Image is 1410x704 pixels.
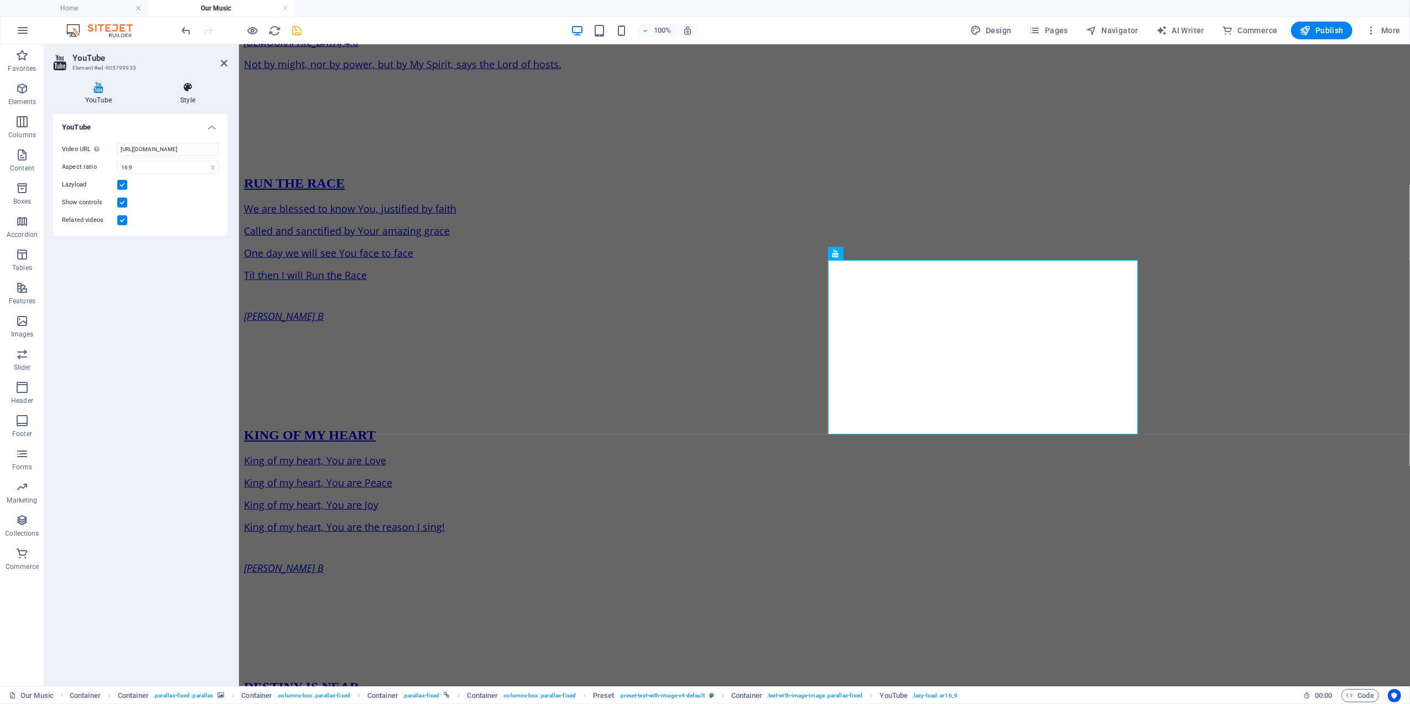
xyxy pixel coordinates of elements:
span: Publish [1300,25,1344,36]
p: Content [10,164,34,173]
i: Save (Ctrl+S) [291,24,304,37]
span: Click to select. Double-click to edit [731,689,762,702]
label: Show controls [62,196,117,209]
h4: YouTube [53,114,227,134]
span: Click to select. Double-click to edit [118,689,149,702]
p: Footer [12,429,32,438]
span: 00 00 [1315,689,1332,702]
p: Collections [5,529,39,538]
button: Commerce [1218,22,1282,39]
button: 100% [637,24,677,37]
button: Design [966,22,1016,39]
div: Design (Ctrl+Alt+Y) [966,22,1016,39]
p: Commerce [6,562,39,571]
button: save [290,24,304,37]
i: Reload page [269,24,282,37]
span: Click to select. Double-click to edit [241,689,272,702]
span: AI Writer [1156,25,1204,36]
p: Features [9,297,35,306]
span: More [1366,25,1401,36]
button: Pages [1025,22,1073,39]
span: Click to select. Double-click to edit [367,689,398,702]
label: Video URL [62,143,117,156]
button: Code [1341,689,1379,702]
nav: breadcrumb [70,689,958,702]
span: . parallax-fixed [403,689,439,702]
i: This element contains a background [217,692,224,698]
h4: Our Music [147,2,294,14]
h4: Style [148,82,227,105]
span: Click to select. Double-click to edit [880,689,908,702]
span: Pages [1029,25,1068,36]
span: Design [970,25,1012,36]
span: . text-with-image-image .parallax-fixed [767,689,863,702]
h6: Session time [1303,689,1333,702]
label: Lazyload [62,178,117,191]
span: : [1323,691,1324,700]
p: Images [11,330,34,339]
p: Slider [14,363,31,372]
button: Publish [1291,22,1352,39]
span: . lazy-load .ar16_9 [912,689,958,702]
span: Click to select. Double-click to edit [593,689,615,702]
label: Related videos [62,214,117,227]
span: Click to select. Double-click to edit [70,689,101,702]
a: Click to cancel selection. Double-click to open Pages [9,689,54,702]
button: Usercentrics [1388,689,1401,702]
p: Accordion [7,230,38,239]
img: Editor Logo [64,24,147,37]
h6: 100% [654,24,672,37]
button: Click here to leave preview mode and continue editing [246,24,259,37]
i: This element is linked [444,692,450,698]
button: reload [268,24,282,37]
p: Favorites [8,64,36,73]
p: Marketing [7,496,37,505]
p: Forms [12,463,32,472]
h2: YouTube [72,53,227,63]
span: Click to select. Double-click to edit [467,689,498,702]
label: Aspect ratio [62,161,117,174]
span: Navigator [1086,25,1138,36]
i: Undo: Change opacity (Ctrl+Z) [180,24,193,37]
span: . columns-box .parallax-fixed [277,689,350,702]
h3: Element #ed-905799933 [72,63,205,73]
p: Header [11,396,33,405]
span: . parallax-fixed .parallax [153,689,213,702]
span: . columns-box .parallax-fixed [502,689,576,702]
button: AI Writer [1152,22,1209,39]
i: On resize automatically adjust zoom level to fit chosen device. [683,25,693,35]
button: Navigator [1081,22,1143,39]
p: Columns [8,131,36,139]
p: Elements [8,97,37,106]
span: Commerce [1222,25,1278,36]
button: undo [180,24,193,37]
span: Code [1346,689,1374,702]
span: . preset-text-with-image-v4-default [619,689,705,702]
button: More [1361,22,1405,39]
p: Tables [12,263,32,272]
h4: YouTube [53,82,148,105]
i: This element is a customizable preset [709,692,714,698]
p: Boxes [13,197,32,206]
